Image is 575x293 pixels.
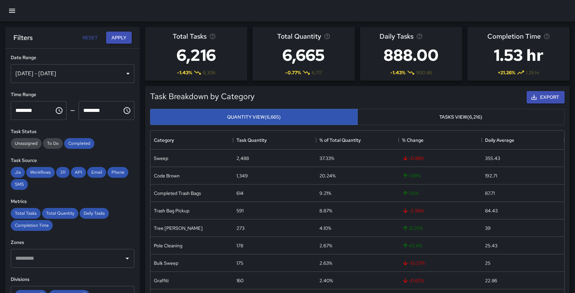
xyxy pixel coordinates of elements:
[107,167,128,178] div: Phone
[56,169,70,175] span: 311
[485,131,514,150] div: Daily Average
[319,207,332,214] div: 8.87%
[236,131,267,150] div: Task Quantity
[487,31,541,42] span: Completion Time
[71,167,86,178] div: API
[154,207,189,214] div: Trash Bag Pickup
[236,155,249,162] div: 2,488
[319,260,332,266] div: 2.63%
[11,276,134,283] h6: Divisions
[236,207,244,214] div: 591
[319,242,332,249] div: 2.67%
[485,260,490,266] div: 25
[416,33,423,40] svg: Average number of tasks per day in the selected period, compared to the previous period.
[312,69,322,76] span: 6,717
[277,31,321,42] span: Total Quantity
[64,138,94,149] div: Completed
[319,172,336,179] div: 20.24%
[203,69,215,76] span: 6,306
[26,169,55,175] span: Workflows
[11,157,134,164] h6: Task Source
[123,254,132,263] button: Open
[56,167,70,178] div: 311
[154,190,201,197] div: Completed Trash Bags
[173,31,207,42] span: Total Tasks
[11,222,53,228] span: Completion Time
[11,181,28,187] span: SMS
[107,169,128,175] span: Phone
[11,64,134,83] div: [DATE] - [DATE]
[485,225,491,232] div: 39
[236,172,248,179] div: 1,349
[285,69,301,76] span: -0.77 %
[402,277,424,284] span: -0.62 %
[402,207,424,214] span: -2.96 %
[79,32,101,44] button: Reset
[64,140,94,146] span: Completed
[209,33,216,40] svg: Total number of tasks in the selected period, compared to the previous period.
[319,225,331,232] div: 4.10%
[416,69,432,76] span: 900.86
[154,155,168,162] div: Sweep
[402,155,424,162] span: -0.88 %
[485,242,497,249] div: 25.43
[236,277,244,284] div: 160
[43,138,63,149] div: To Do
[154,277,169,284] div: Graffiti
[11,140,42,146] span: Unassigned
[11,167,25,178] div: Jia
[52,104,66,117] button: Choose time, selected time is 12:00 AM
[150,131,233,150] div: Category
[402,190,418,197] span: 1.15 %
[236,225,245,232] div: 273
[11,179,28,190] div: SMS
[277,42,330,69] h3: 6,665
[485,190,495,197] div: 87.71
[319,131,361,150] div: % of Total Quantity
[11,210,41,216] span: Total Tasks
[173,42,220,69] h3: 6,216
[120,104,134,117] button: Choose time, selected time is 11:59 PM
[233,131,316,150] div: Task Quantity
[150,91,255,102] h5: Task Breakdown by Category
[526,69,539,76] span: 1.26 hr
[43,140,63,146] span: To Do
[402,260,425,266] span: -13.37 %
[390,69,405,76] span: -1.43 %
[380,42,443,69] h3: 888.00
[42,210,78,216] span: Total Quantity
[71,169,86,175] span: API
[154,172,180,179] div: Code Brown
[402,225,423,232] span: 31.25 %
[485,172,497,179] div: 192.71
[11,138,42,149] div: Unassigned
[42,208,78,219] div: Total Quantity
[399,131,481,150] div: % Change
[402,172,421,179] span: 1.89 %
[485,155,500,162] div: 355.43
[13,32,33,43] h6: Filters
[402,131,424,150] div: % Change
[106,32,132,44] button: Apply
[87,169,106,175] span: Email
[498,69,515,76] span: + 21.26 %
[357,109,565,125] button: Tasks View(6,216)
[316,131,399,150] div: % of Total Quantity
[80,208,109,219] div: Daily Tasks
[380,31,413,42] span: Daily Tasks
[527,91,565,103] button: Export
[402,242,422,249] span: 42.4 %
[154,225,203,232] div: Tree Wells
[11,91,134,98] h6: Time Range
[11,208,41,219] div: Total Tasks
[324,33,330,40] svg: Total task quantity in the selected period, compared to the previous period.
[485,277,497,284] div: 22.86
[11,239,134,246] h6: Zones
[319,155,334,162] div: 37.33%
[236,242,243,249] div: 178
[11,198,134,205] h6: Metrics
[87,167,106,178] div: Email
[154,131,174,150] div: Category
[11,169,25,175] span: Jia
[543,33,550,40] svg: Average time taken to complete tasks in the selected period, compared to the previous period.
